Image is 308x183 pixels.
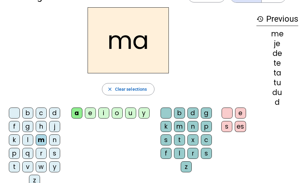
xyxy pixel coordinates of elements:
[85,108,96,119] div: e
[256,50,298,57] div: de
[36,161,47,172] div: w
[107,86,113,92] mat-icon: close
[201,121,212,132] div: p
[22,161,33,172] div: v
[174,108,185,119] div: b
[221,121,232,132] div: s
[49,134,60,145] div: n
[49,148,60,159] div: s
[9,148,20,159] div: p
[174,134,185,145] div: t
[187,134,198,145] div: x
[36,134,47,145] div: m
[256,79,298,86] div: tu
[256,30,298,38] div: me
[174,121,185,132] div: m
[36,108,47,119] div: c
[36,121,47,132] div: h
[181,161,192,172] div: z
[49,121,60,132] div: j
[49,161,60,172] div: y
[187,148,198,159] div: r
[201,148,212,159] div: s
[161,121,172,132] div: k
[22,134,33,145] div: l
[256,99,298,106] div: d
[22,148,33,159] div: q
[235,121,246,132] div: es
[9,134,20,145] div: k
[187,108,198,119] div: d
[161,134,172,145] div: s
[115,86,147,93] span: Clear selections
[235,108,246,119] div: e
[9,121,20,132] div: f
[112,108,123,119] div: o
[256,89,298,96] div: du
[9,161,20,172] div: t
[49,108,60,119] div: d
[22,108,33,119] div: b
[174,148,185,159] div: l
[256,69,298,77] div: ta
[22,121,33,132] div: g
[256,12,298,26] h3: Previous
[256,15,264,23] mat-icon: history
[36,148,47,159] div: r
[88,7,169,73] h2: ma
[161,148,172,159] div: f
[71,108,82,119] div: a
[201,134,212,145] div: c
[102,83,155,95] button: Clear selections
[98,108,109,119] div: i
[256,40,298,47] div: je
[139,108,150,119] div: y
[201,108,212,119] div: g
[125,108,136,119] div: u
[187,121,198,132] div: n
[256,60,298,67] div: te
